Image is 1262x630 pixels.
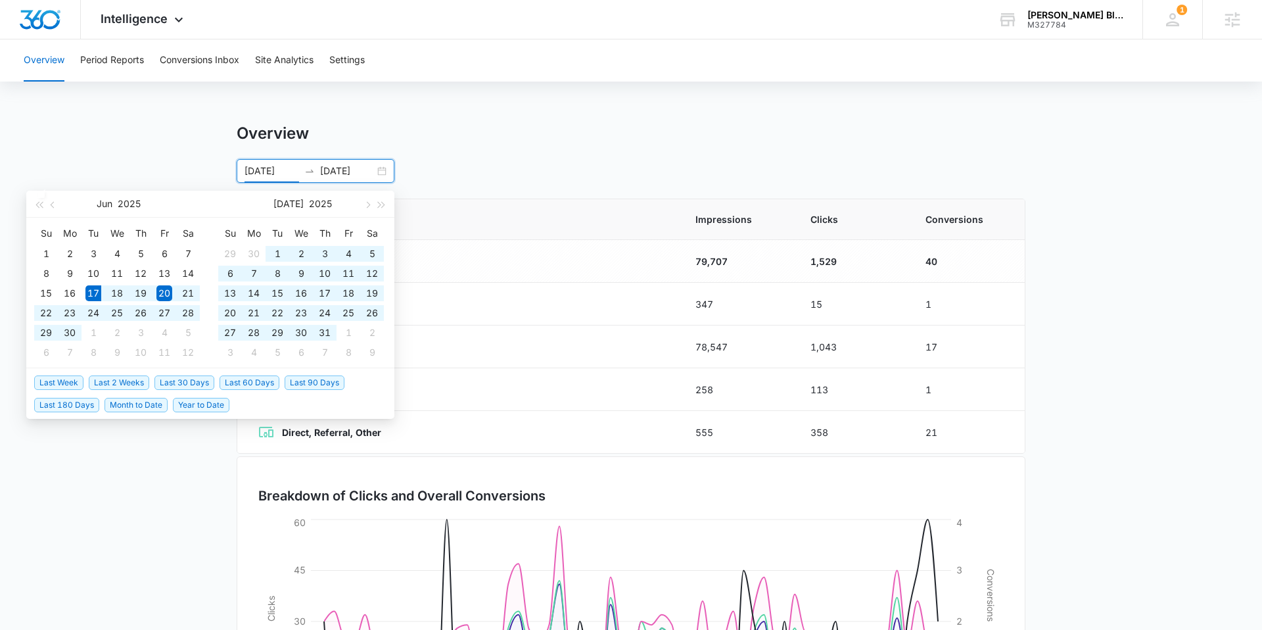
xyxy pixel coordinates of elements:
td: 2025-07-21 [242,303,266,323]
td: 2025-08-09 [360,343,384,362]
div: 20 [156,285,172,301]
td: 2025-07-03 [313,244,337,264]
td: 2025-06-01 [34,244,58,264]
td: 2025-06-27 [152,303,176,323]
div: 17 [85,285,101,301]
div: 21 [180,285,196,301]
td: 2025-07-14 [242,283,266,303]
td: 2025-07-09 [105,343,129,362]
td: 2025-07-07 [242,264,266,283]
h1: Overview [237,124,309,143]
td: 1 [910,368,1025,411]
td: 2025-06-09 [58,264,82,283]
td: 2025-07-05 [360,244,384,264]
div: 2 [62,246,78,262]
td: 2025-06-10 [82,264,105,283]
input: Start date [245,164,299,178]
h3: Breakdown of Clicks and Overall Conversions [258,486,546,506]
div: account id [1027,20,1123,30]
td: 2025-08-03 [218,343,242,362]
tspan: 45 [294,564,306,575]
td: 2025-06-13 [152,264,176,283]
td: 2025-06-29 [34,323,58,343]
div: 3 [317,246,333,262]
div: 14 [180,266,196,281]
th: Mo [58,223,82,244]
button: [DATE] [273,191,304,217]
td: 2025-07-18 [337,283,360,303]
th: Su [218,223,242,244]
div: 13 [222,285,238,301]
div: 24 [317,305,333,321]
div: 21 [246,305,262,321]
td: 2025-06-26 [129,303,152,323]
img: logo_orange.svg [21,21,32,32]
div: 8 [38,266,54,281]
div: 23 [293,305,309,321]
td: 2025-06-21 [176,283,200,303]
div: 11 [340,266,356,281]
div: 18 [340,285,356,301]
tspan: Conversions [985,569,996,621]
td: 2025-08-01 [337,323,360,343]
div: 1 [38,246,54,262]
div: 16 [62,285,78,301]
tspan: 60 [294,517,306,528]
tspan: 3 [956,564,962,575]
td: 2025-07-08 [82,343,105,362]
th: Tu [82,223,105,244]
td: 2025-06-11 [105,264,129,283]
td: 1,529 [795,240,910,283]
div: 19 [364,285,380,301]
td: 2025-07-01 [82,323,105,343]
div: 13 [156,266,172,281]
div: 15 [38,285,54,301]
td: 2025-08-06 [289,343,313,362]
div: 22 [38,305,54,321]
div: 29 [222,246,238,262]
div: 3 [133,325,149,341]
span: Year to Date [173,398,229,412]
td: 2025-07-04 [337,244,360,264]
td: 2025-07-09 [289,264,313,283]
img: website_grey.svg [21,34,32,45]
div: Domain: [DOMAIN_NAME] [34,34,145,45]
div: 12 [133,266,149,281]
div: 2 [364,325,380,341]
td: 2025-07-12 [176,343,200,362]
td: 2025-08-02 [360,323,384,343]
div: 1 [85,325,101,341]
td: 2025-06-02 [58,244,82,264]
div: 5 [133,246,149,262]
button: Conversions Inbox [160,39,239,82]
th: Su [34,223,58,244]
td: 358 [795,411,910,454]
span: Month to Date [105,398,168,412]
div: 30 [62,325,78,341]
div: 6 [156,246,172,262]
td: 78,547 [680,326,795,368]
span: Clicks [810,212,894,226]
div: 5 [364,246,380,262]
td: 2025-07-27 [218,323,242,343]
th: Sa [176,223,200,244]
td: 2025-06-03 [82,244,105,264]
div: 6 [38,345,54,360]
td: 2025-07-13 [218,283,242,303]
input: End date [320,164,375,178]
span: Last 90 Days [285,376,344,390]
div: 4 [156,325,172,341]
img: tab_keywords_by_traffic_grey.svg [131,76,141,87]
span: swap-right [304,166,315,176]
td: 2025-06-20 [152,283,176,303]
td: 2025-06-16 [58,283,82,303]
td: 2025-06-17 [82,283,105,303]
div: 8 [269,266,285,281]
td: 2025-07-22 [266,303,289,323]
th: We [289,223,313,244]
div: 9 [364,345,380,360]
td: 2025-07-10 [129,343,152,362]
td: 2025-07-30 [289,323,313,343]
span: Last 180 Days [34,398,99,412]
img: tab_domain_overview_orange.svg [35,76,46,87]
